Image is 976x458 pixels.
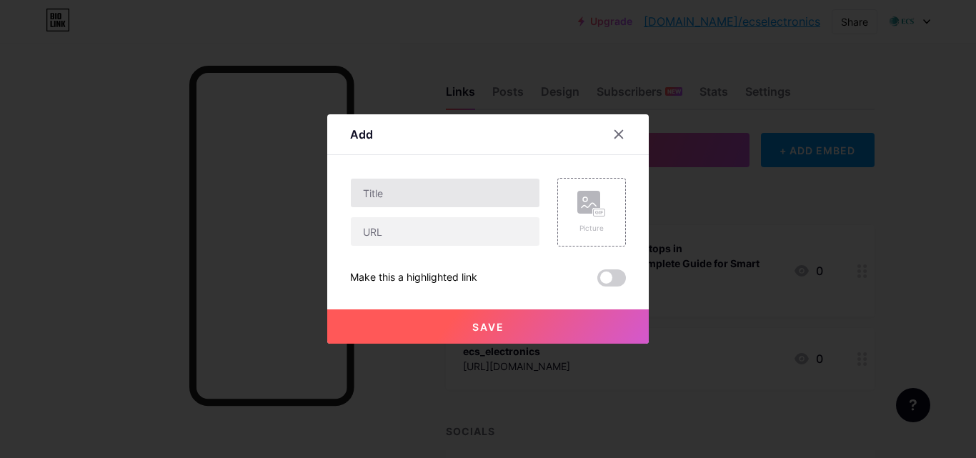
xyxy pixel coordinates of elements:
[350,126,373,143] div: Add
[351,217,539,246] input: URL
[327,309,649,344] button: Save
[577,223,606,234] div: Picture
[472,321,504,333] span: Save
[350,269,477,287] div: Make this a highlighted link
[351,179,539,207] input: Title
